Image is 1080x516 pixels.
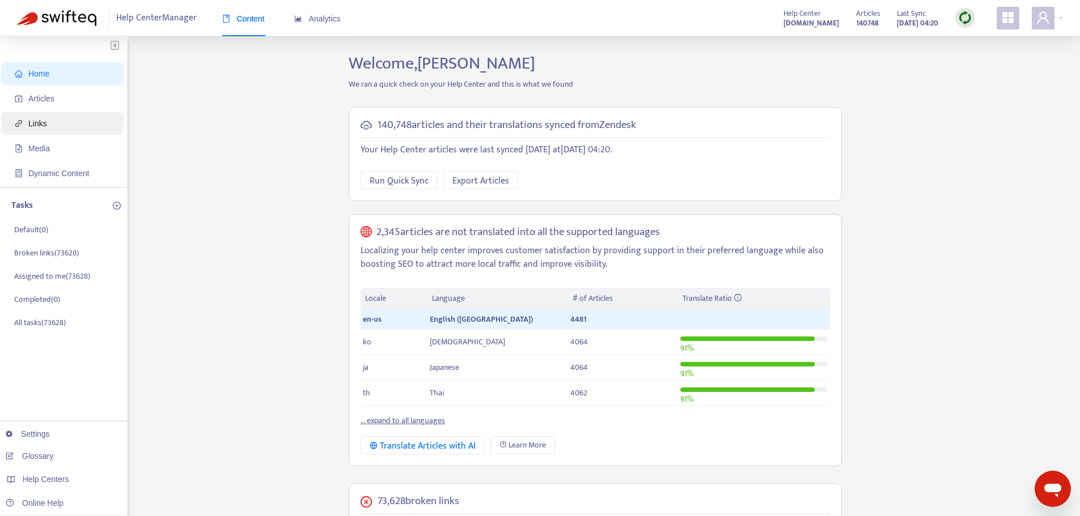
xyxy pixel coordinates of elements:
strong: [DATE] 04:20 [897,17,938,29]
span: ja [363,361,369,374]
span: area-chart [294,15,302,23]
img: Swifteq [17,10,96,26]
span: Learn More [509,439,546,451]
span: Help Center Manager [116,7,197,29]
span: English ([GEOGRAPHIC_DATA]) [430,313,533,326]
p: Default ( 0 ) [14,224,48,236]
h5: 73,628 broken links [378,495,459,508]
button: Run Quick Sync [361,171,438,189]
span: 91 % [680,393,693,406]
span: 4062 [570,386,587,399]
p: Completed ( 0 ) [14,293,60,305]
span: user [1036,11,1050,24]
th: Language [427,288,568,310]
a: Glossary [6,451,53,460]
span: Last Sync [897,7,926,20]
span: Media [28,144,50,153]
span: Links [28,119,47,128]
div: Translate Articles with AI [370,439,476,453]
span: Thai [430,386,444,399]
strong: [DOMAIN_NAME] [783,17,839,29]
span: 4064 [570,335,588,348]
a: Online Help [6,498,63,508]
span: close-circle [361,496,372,508]
h5: 2,345 articles are not translated into all the supported languages [376,226,660,239]
img: sync.dc5367851b00ba804db3.png [958,11,972,25]
p: Broken links ( 73628 ) [14,247,79,259]
p: Tasks [11,199,33,212]
span: account-book [15,95,23,103]
span: cloud-sync [361,120,372,131]
span: Help Centers [23,475,69,484]
span: th [363,386,370,399]
span: en-us [363,313,382,326]
span: Articles [856,7,880,20]
iframe: Button to launch messaging window [1035,471,1071,507]
span: [DEMOGRAPHIC_DATA] [430,335,505,348]
span: Articles [28,94,54,103]
p: Assigned to me ( 73628 ) [14,270,90,282]
span: 91 % [680,342,693,355]
span: plus-circle [113,202,121,210]
span: Run Quick Sync [370,174,429,188]
span: 4481 [570,313,587,326]
th: Locale [361,288,427,310]
strong: 140748 [856,17,879,29]
h5: 140,748 articles and their translations synced from Zendesk [378,119,636,132]
a: Learn More [490,436,555,454]
span: book [222,15,230,23]
p: Your Help Center articles were last synced [DATE] at [DATE] 04:20 . [361,143,830,157]
span: Home [28,69,49,78]
p: All tasks ( 73628 ) [14,317,66,329]
span: global [361,226,372,239]
span: Content [222,14,265,23]
span: 4064 [570,361,588,374]
span: appstore [1001,11,1015,24]
th: # of Articles [568,288,677,310]
span: Welcome, [PERSON_NAME] [349,49,535,78]
span: home [15,70,23,78]
span: Analytics [294,14,341,23]
span: ko [363,335,371,348]
span: Dynamic Content [28,169,89,178]
span: Export Articles [452,174,509,188]
a: ... expand to all languages [361,414,445,427]
button: Translate Articles with AI [361,436,485,454]
span: link [15,120,23,127]
button: Export Articles [443,171,518,189]
p: Localizing your help center improves customer satisfaction by providing support in their preferre... [361,244,830,271]
div: Translate Ratio [683,292,825,305]
p: We ran a quick check on your Help Center and this is what we found [340,78,850,90]
a: Settings [6,429,50,438]
span: container [15,169,23,177]
a: [DOMAIN_NAME] [783,16,839,29]
span: file-image [15,144,23,152]
span: 91 % [680,367,693,380]
span: Japanese [430,361,459,374]
span: Help Center [783,7,821,20]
